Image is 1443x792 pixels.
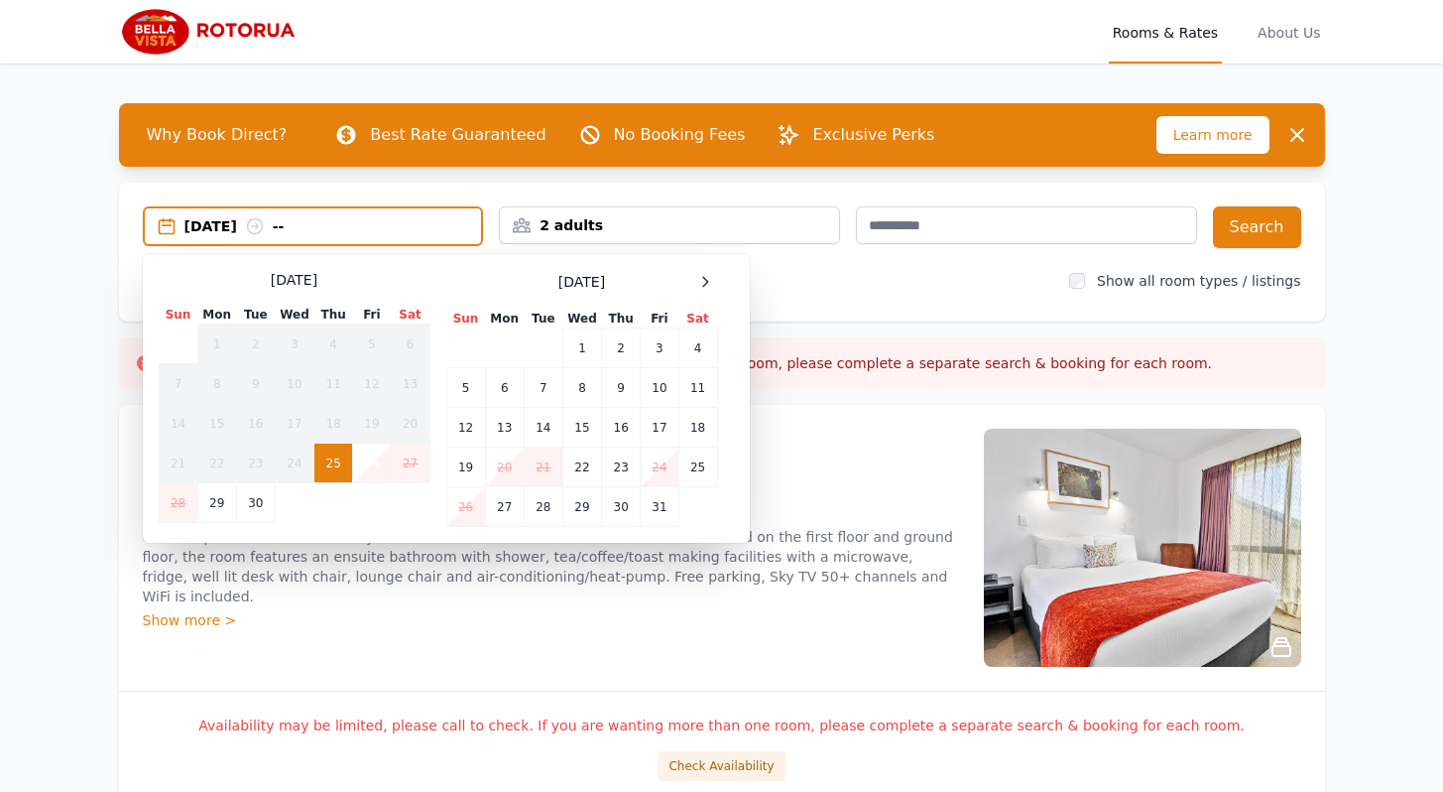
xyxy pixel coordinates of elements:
[602,329,641,368] td: 2
[562,448,601,487] td: 22
[159,364,197,404] td: 7
[391,364,429,404] td: 13
[143,527,960,606] p: Our Compact Studio's offer every comfort and convenience of a modern motel. Located on the first ...
[159,444,197,483] td: 21
[524,408,562,448] td: 14
[275,444,313,483] td: 24
[391,404,429,444] td: 20
[602,310,641,329] th: Thu
[446,368,485,408] td: 5
[1213,206,1301,248] button: Search
[641,408,678,448] td: 17
[562,329,601,368] td: 1
[236,325,275,364] td: 2
[485,448,524,487] td: 20
[558,272,605,292] span: [DATE]
[524,310,562,329] th: Tue
[391,444,429,483] td: 27
[271,270,317,290] span: [DATE]
[197,483,236,523] td: 29
[602,408,641,448] td: 16
[275,306,313,325] th: Wed
[500,215,839,235] div: 2 adults
[678,329,717,368] td: 4
[602,487,641,527] td: 30
[314,325,353,364] td: 4
[314,404,353,444] td: 18
[524,368,562,408] td: 7
[236,306,275,325] th: Tue
[275,364,313,404] td: 10
[641,368,678,408] td: 10
[562,368,601,408] td: 8
[159,483,197,523] td: 28
[353,325,391,364] td: 5
[678,448,717,487] td: 25
[678,408,717,448] td: 18
[353,306,391,325] th: Fri
[485,487,524,527] td: 27
[602,448,641,487] td: 23
[614,123,746,147] p: No Booking Fees
[1156,116,1269,154] span: Learn more
[370,123,545,147] p: Best Rate Guaranteed
[678,310,717,329] th: Sat
[446,310,485,329] th: Sun
[602,368,641,408] td: 9
[314,306,353,325] th: Thu
[446,487,485,527] td: 26
[275,404,313,444] td: 17
[678,368,717,408] td: 11
[1097,273,1300,289] label: Show all room types / listings
[485,310,524,329] th: Mon
[446,448,485,487] td: 19
[353,404,391,444] td: 19
[143,610,960,630] div: Show more >
[562,487,601,527] td: 29
[391,325,429,364] td: 6
[119,8,310,56] img: Bella Vista Rotorua
[197,325,236,364] td: 1
[353,444,391,483] td: 26
[143,716,1301,735] p: Availability may be limited, please call to check. If you are wanting more than one room, please ...
[641,310,678,329] th: Fri
[562,310,601,329] th: Wed
[197,364,236,404] td: 8
[446,408,485,448] td: 12
[485,368,524,408] td: 6
[314,444,353,483] td: 25
[236,364,275,404] td: 9
[812,123,934,147] p: Exclusive Perks
[197,444,236,483] td: 22
[353,364,391,404] td: 12
[391,306,429,325] th: Sat
[159,306,197,325] th: Sun
[485,408,524,448] td: 13
[524,487,562,527] td: 28
[236,483,275,523] td: 30
[658,751,784,781] button: Check Availability
[562,408,601,448] td: 15
[197,306,236,325] th: Mon
[314,364,353,404] td: 11
[236,404,275,444] td: 16
[275,325,313,364] td: 3
[159,404,197,444] td: 14
[641,329,678,368] td: 3
[197,404,236,444] td: 15
[524,448,562,487] td: 21
[236,444,275,483] td: 23
[184,216,482,236] div: [DATE] --
[131,115,303,155] span: Why Book Direct?
[641,487,678,527] td: 31
[641,448,678,487] td: 24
